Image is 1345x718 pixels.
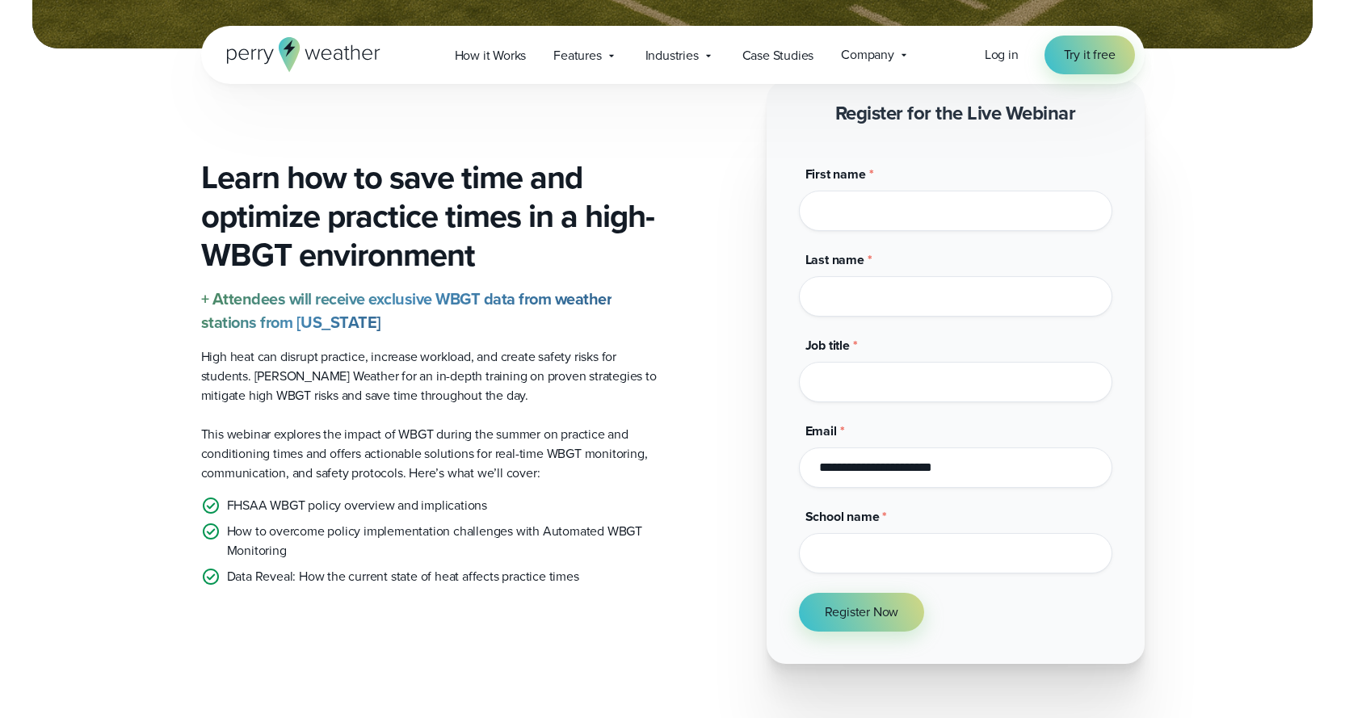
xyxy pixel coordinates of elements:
[729,39,828,72] a: Case Studies
[227,567,579,586] p: Data Reveal: How the current state of heat affects practice times
[553,46,601,65] span: Features
[742,46,814,65] span: Case Studies
[835,99,1076,128] strong: Register for the Live Webinar
[985,45,1019,64] span: Log in
[455,46,527,65] span: How it Works
[441,39,540,72] a: How it Works
[227,522,660,561] p: How to overcome policy implementation challenges with Automated WBGT Monitoring
[227,496,487,515] p: FHSAA WBGT policy overview and implications
[805,165,866,183] span: First name
[805,422,837,440] span: Email
[201,347,660,405] p: High heat can disrupt practice, increase workload, and create safety risks for students. [PERSON_...
[805,336,850,355] span: Job title
[841,45,894,65] span: Company
[1044,36,1135,74] a: Try it free
[985,45,1019,65] a: Log in
[201,158,660,275] h3: Learn how to save time and optimize practice times in a high-WBGT environment
[645,46,699,65] span: Industries
[201,425,660,483] p: This webinar explores the impact of WBGT during the summer on practice and conditioning times and...
[825,603,899,622] span: Register Now
[799,593,925,632] button: Register Now
[1064,45,1116,65] span: Try it free
[805,507,880,526] span: School name
[201,287,612,334] strong: + Attendees will receive exclusive WBGT data from weather stations from [US_STATE]
[805,250,864,269] span: Last name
